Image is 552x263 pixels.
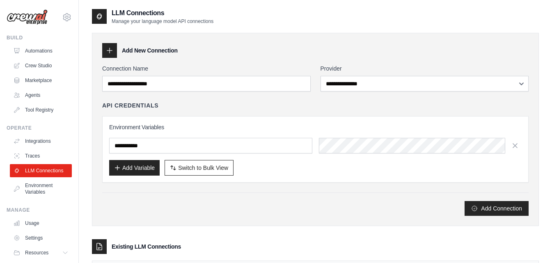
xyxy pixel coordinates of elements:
div: Operate [7,125,72,131]
h2: LLM Connections [112,8,213,18]
h3: Add New Connection [122,46,178,55]
a: Traces [10,149,72,162]
a: Agents [10,89,72,102]
div: Manage [7,207,72,213]
div: Build [7,34,72,41]
button: Add Variable [109,160,160,176]
h3: Existing LLM Connections [112,242,181,251]
h4: API Credentials [102,101,158,110]
span: Switch to Bulk View [178,164,228,172]
a: Environment Variables [10,179,72,199]
a: Tool Registry [10,103,72,117]
h3: Environment Variables [109,123,522,131]
p: Manage your language model API connections [112,18,213,25]
a: Crew Studio [10,59,72,72]
img: Logo [7,9,48,25]
label: Connection Name [102,64,311,73]
button: Switch to Bulk View [165,160,234,176]
a: Usage [10,217,72,230]
a: Automations [10,44,72,57]
a: LLM Connections [10,164,72,177]
a: Marketplace [10,74,72,87]
span: Resources [25,249,48,256]
button: Resources [10,246,72,259]
label: Provider [321,64,529,73]
button: Add Connection [465,201,529,216]
a: Settings [10,231,72,245]
a: Integrations [10,135,72,148]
